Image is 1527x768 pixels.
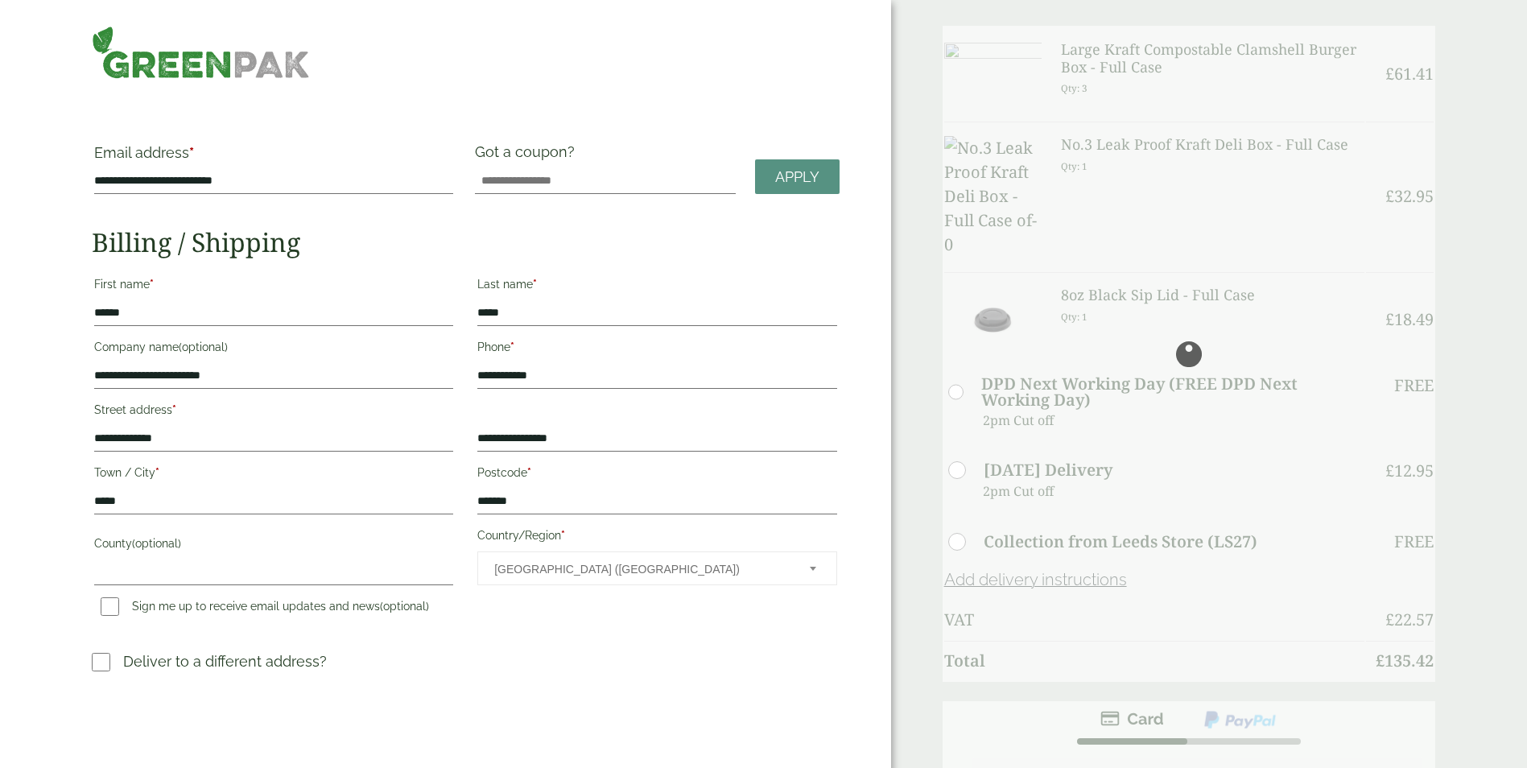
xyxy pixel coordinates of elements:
span: Country/Region [477,551,836,585]
p: Deliver to a different address? [123,650,327,672]
h2: Billing / Shipping [92,227,840,258]
label: Country/Region [477,524,836,551]
span: (optional) [179,341,228,353]
abbr: required [561,529,565,542]
label: Sign me up to receive email updates and news [94,600,435,617]
label: Last name [477,273,836,300]
input: Sign me up to receive email updates and news(optional) [101,597,119,616]
abbr: required [189,144,194,161]
label: County [94,532,453,559]
img: GreenPak Supplies [92,26,310,79]
label: Email address [94,146,453,168]
abbr: required [510,341,514,353]
label: First name [94,273,453,300]
a: Apply [755,159,840,194]
label: Street address [94,398,453,426]
abbr: required [155,466,159,479]
abbr: required [527,466,531,479]
label: Company name [94,336,453,363]
label: Postcode [477,461,836,489]
span: (optional) [132,537,181,550]
label: Got a coupon? [475,143,581,168]
abbr: required [533,278,537,291]
abbr: required [172,403,176,416]
abbr: required [150,278,154,291]
label: Town / City [94,461,453,489]
span: United Kingdom (UK) [494,552,787,586]
label: Phone [477,336,836,363]
span: Apply [775,168,819,186]
span: (optional) [380,600,429,613]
